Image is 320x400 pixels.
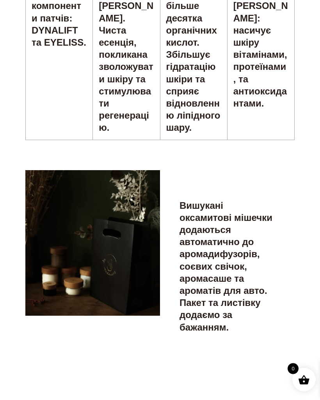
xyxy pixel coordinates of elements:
[288,363,299,374] span: 0
[180,200,275,334] h5: Вишукані оксамитові мішечки додаються автоматично до аромадифузорів, соєвих свічок, аромасаше та ...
